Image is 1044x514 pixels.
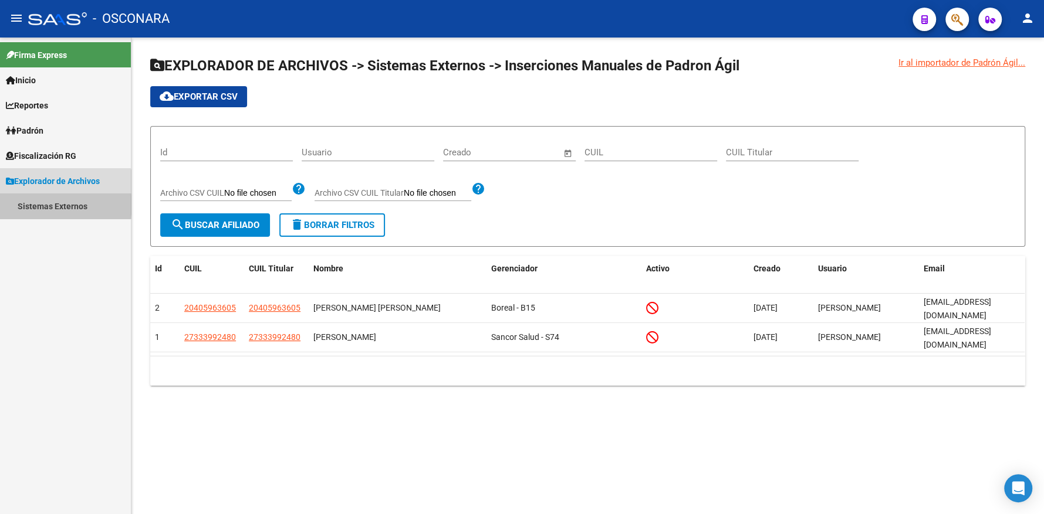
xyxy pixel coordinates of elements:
[155,264,162,273] span: Id
[244,256,309,281] datatable-header-cell: CUIL Titular
[150,57,739,74] span: EXPLORADOR DE ARCHIVOS -> Sistemas Externos -> Inserciones Manuales de Padron Ágil
[313,264,343,273] span: Nombre
[818,264,847,273] span: Usuario
[6,99,48,112] span: Reportes
[224,188,292,199] input: Archivo CSV CUIL
[292,182,306,196] mat-icon: help
[6,175,100,188] span: Explorador de Archivos
[1004,474,1032,502] div: Open Intercom Messenger
[443,147,491,158] input: Fecha inicio
[818,303,881,312] span: [PERSON_NAME]
[491,303,535,312] span: Boreal - B15
[491,332,559,342] span: Sancor Salud - S74
[150,86,247,107] button: Exportar CSV
[6,49,67,62] span: Firma Express
[1021,11,1035,25] mat-icon: person
[160,91,238,102] span: Exportar CSV
[924,297,991,320] span: [EMAIL_ADDRESS][DOMAIN_NAME]
[313,303,441,312] span: [PERSON_NAME] [PERSON_NAME]
[279,213,385,237] button: Borrar Filtros
[818,332,881,342] span: [PERSON_NAME]
[9,11,23,25] mat-icon: menu
[749,256,813,281] datatable-header-cell: Creado
[6,124,43,137] span: Padrón
[184,332,236,342] span: 27333992480
[754,264,781,273] span: Creado
[249,264,293,273] span: CUIL Titular
[171,220,259,230] span: Buscar Afiliado
[93,6,170,32] span: - OSCONARA
[155,332,160,342] span: 1
[6,74,36,87] span: Inicio
[313,332,376,342] span: [PERSON_NAME]
[562,147,575,160] button: Open calendar
[249,332,300,342] span: 27333992480
[309,256,486,281] datatable-header-cell: Nombre
[184,264,202,273] span: CUIL
[641,256,749,281] datatable-header-cell: Activo
[754,332,778,342] span: [DATE]
[491,264,538,273] span: Gerenciador
[404,188,471,199] input: Archivo CSV CUIL Titular
[171,217,185,232] mat-icon: search
[160,188,224,198] span: Archivo CSV CUIL
[150,256,180,281] datatable-header-cell: Id
[249,303,300,312] span: 20405963605
[155,303,160,312] span: 2
[471,182,485,196] mat-icon: help
[315,188,404,198] span: Archivo CSV CUIL Titular
[290,217,304,232] mat-icon: delete
[184,303,236,312] span: 20405963605
[501,147,558,158] input: Fecha fin
[646,264,670,273] span: Activo
[180,256,244,281] datatable-header-cell: CUIL
[898,56,1025,69] div: Ir al importador de Padrón Ágil...
[754,303,778,312] span: [DATE]
[813,256,919,281] datatable-header-cell: Usuario
[924,264,945,273] span: Email
[160,213,270,237] button: Buscar Afiliado
[924,326,991,349] span: [EMAIL_ADDRESS][DOMAIN_NAME]
[6,149,76,162] span: Fiscalización RG
[160,89,174,103] mat-icon: cloud_download
[486,256,641,281] datatable-header-cell: Gerenciador
[919,256,1025,281] datatable-header-cell: Email
[290,220,374,230] span: Borrar Filtros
